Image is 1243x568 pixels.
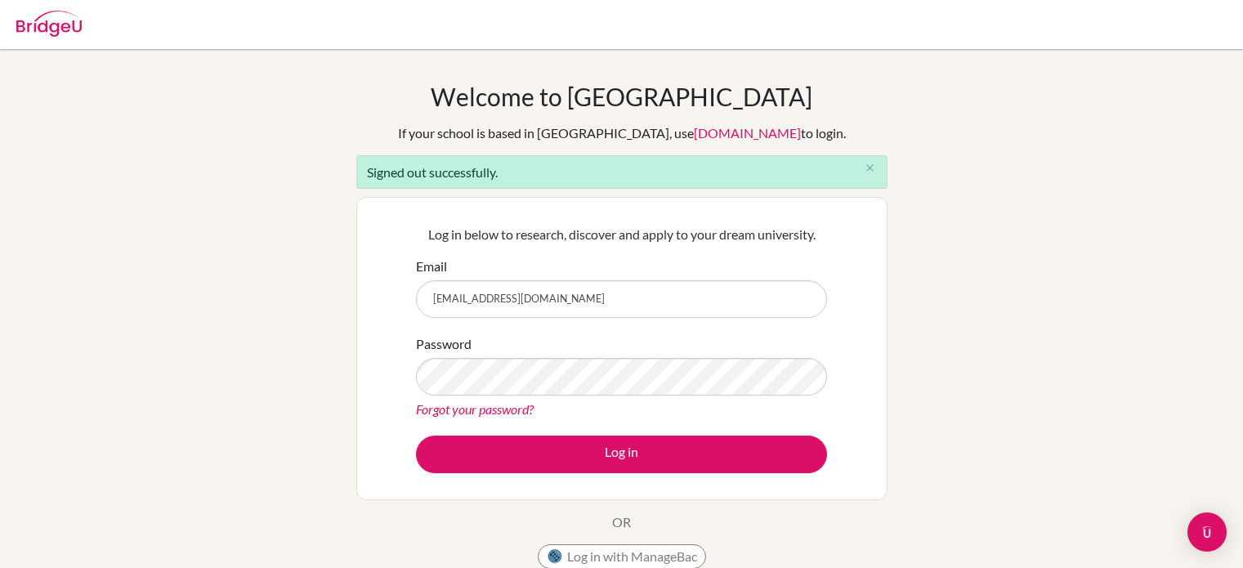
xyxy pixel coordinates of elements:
p: Log in below to research, discover and apply to your dream university. [416,225,827,244]
p: OR [612,512,631,532]
label: Email [416,257,447,276]
button: Log in [416,436,827,473]
img: Bridge-U [16,11,82,37]
div: Open Intercom Messenger [1187,512,1227,552]
label: Password [416,334,472,354]
h1: Welcome to [GEOGRAPHIC_DATA] [431,82,812,111]
div: Signed out successfully. [356,155,888,189]
i: close [864,162,876,174]
a: Forgot your password? [416,401,534,417]
div: If your school is based in [GEOGRAPHIC_DATA], use to login. [398,123,846,143]
button: Close [854,156,887,181]
a: [DOMAIN_NAME] [694,125,801,141]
